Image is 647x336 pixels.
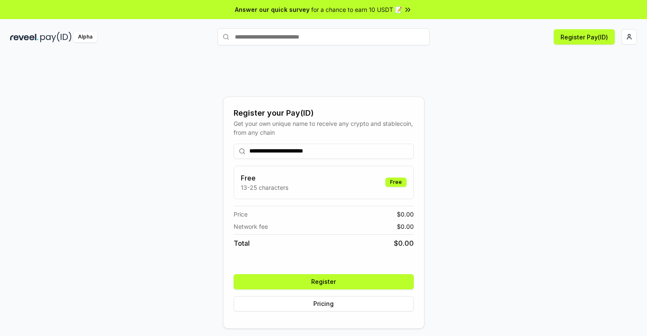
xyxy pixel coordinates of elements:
[234,274,414,289] button: Register
[234,296,414,311] button: Pricing
[311,5,402,14] span: for a chance to earn 10 USDT 📝
[234,238,250,248] span: Total
[73,32,97,42] div: Alpha
[40,32,72,42] img: pay_id
[385,178,407,187] div: Free
[397,210,414,219] span: $ 0.00
[234,107,414,119] div: Register your Pay(ID)
[234,119,414,137] div: Get your own unique name to receive any crypto and stablecoin, from any chain
[10,32,39,42] img: reveel_dark
[554,29,615,44] button: Register Pay(ID)
[241,173,288,183] h3: Free
[241,183,288,192] p: 13-25 characters
[235,5,310,14] span: Answer our quick survey
[394,238,414,248] span: $ 0.00
[234,222,268,231] span: Network fee
[234,210,248,219] span: Price
[397,222,414,231] span: $ 0.00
